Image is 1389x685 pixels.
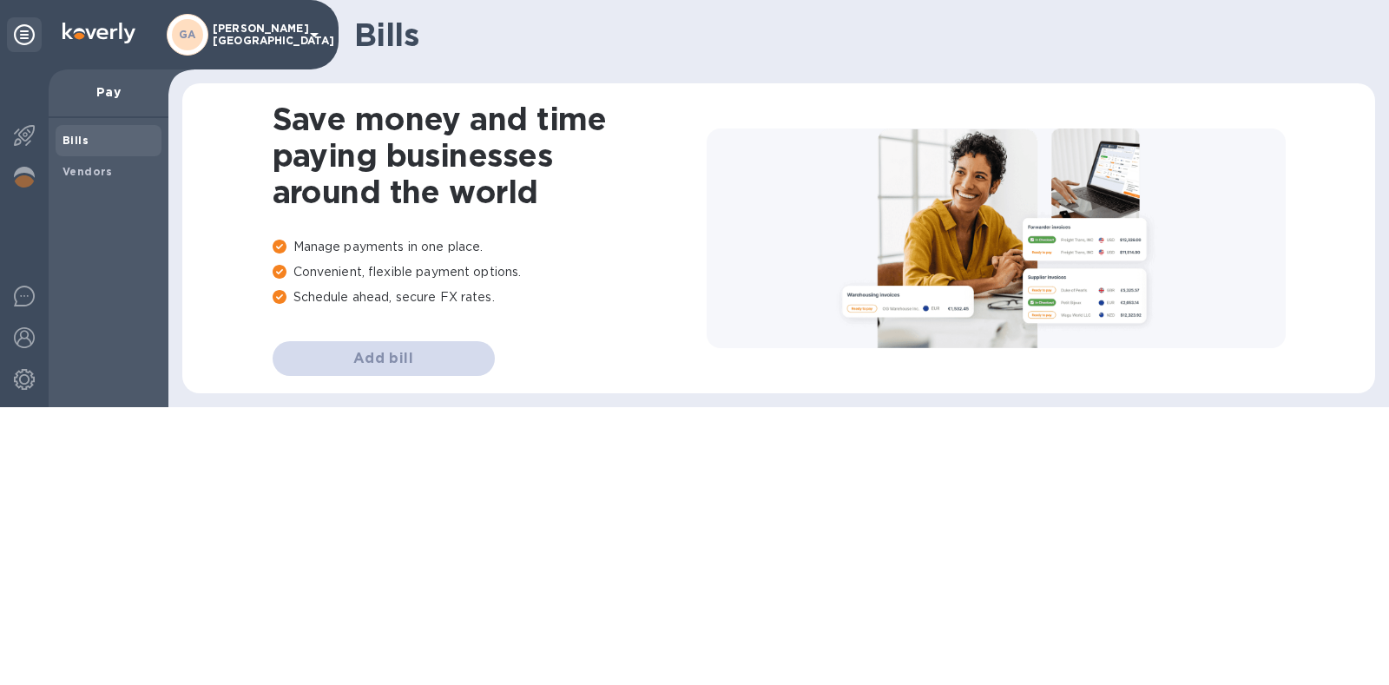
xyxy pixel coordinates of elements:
p: Schedule ahead, secure FX rates. [273,288,707,306]
h1: Save money and time paying businesses around the world [273,101,707,210]
div: Unpin categories [7,17,42,52]
p: Pay [63,83,155,101]
h1: Bills [354,16,1361,53]
img: Logo [63,23,135,43]
b: Bills [63,134,89,147]
p: Manage payments in one place. [273,238,707,256]
b: Vendors [63,165,113,178]
p: Convenient, flexible payment options. [273,263,707,281]
p: [PERSON_NAME] [GEOGRAPHIC_DATA] [213,23,300,47]
b: GA [179,28,196,41]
